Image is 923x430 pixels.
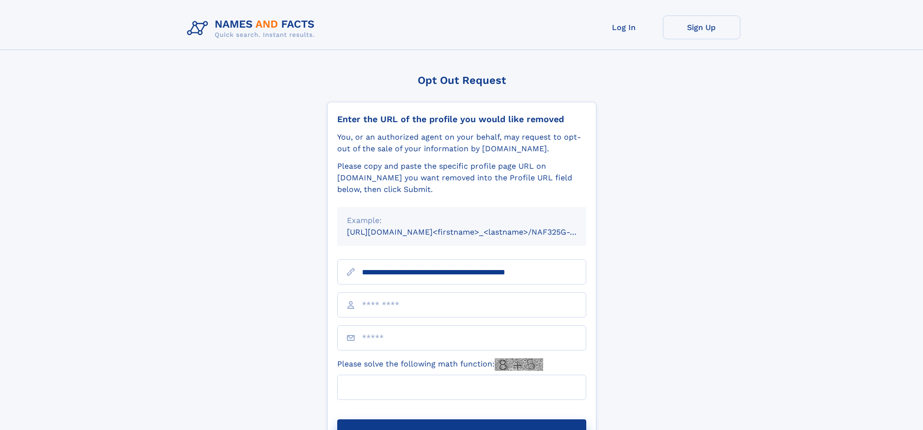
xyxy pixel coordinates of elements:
small: [URL][DOMAIN_NAME]<firstname>_<lastname>/NAF325G-xxxxxxxx [347,227,605,237]
div: Please copy and paste the specific profile page URL on [DOMAIN_NAME] you want removed into the Pr... [337,160,586,195]
img: Logo Names and Facts [183,16,323,42]
div: Opt Out Request [327,74,596,86]
a: Sign Up [663,16,740,39]
label: Please solve the following math function: [337,358,543,371]
div: You, or an authorized agent on your behalf, may request to opt-out of the sale of your informatio... [337,131,586,155]
a: Log In [585,16,663,39]
div: Enter the URL of the profile you would like removed [337,114,586,125]
div: Example: [347,215,577,226]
